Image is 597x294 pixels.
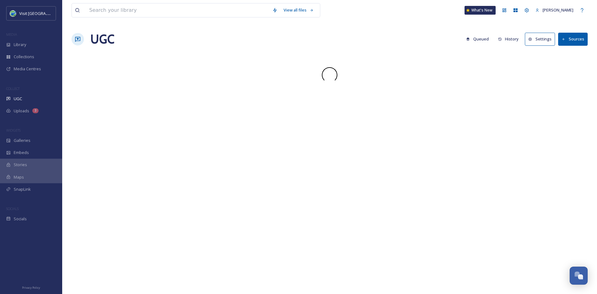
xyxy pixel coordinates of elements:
[6,32,17,37] span: MEDIA
[463,33,495,45] a: Queued
[14,186,31,192] span: SnapLink
[525,33,555,45] button: Settings
[32,108,39,113] div: 3
[14,42,26,48] span: Library
[6,86,20,91] span: COLLECT
[14,216,27,222] span: Socials
[10,10,16,16] img: cvctwitlogo_400x400.jpg
[495,33,522,45] button: History
[22,283,40,291] a: Privacy Policy
[14,108,29,114] span: Uploads
[22,286,40,290] span: Privacy Policy
[14,96,22,102] span: UGC
[280,4,317,16] a: View all files
[495,33,525,45] a: History
[532,4,576,16] a: [PERSON_NAME]
[525,33,558,45] a: Settings
[90,30,114,49] a: UGC
[86,3,269,17] input: Search your library
[543,7,573,13] span: [PERSON_NAME]
[19,10,90,16] span: Visit [GEOGRAPHIC_DATA] [US_STATE]
[14,162,27,168] span: Stories
[6,128,21,133] span: WIDGETS
[14,138,30,143] span: Galleries
[6,206,19,211] span: SOCIALS
[465,6,496,15] a: What's New
[14,66,41,72] span: Media Centres
[14,54,34,60] span: Collections
[463,33,492,45] button: Queued
[558,33,588,45] button: Sources
[14,150,29,156] span: Embeds
[14,174,24,180] span: Maps
[570,267,588,285] button: Open Chat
